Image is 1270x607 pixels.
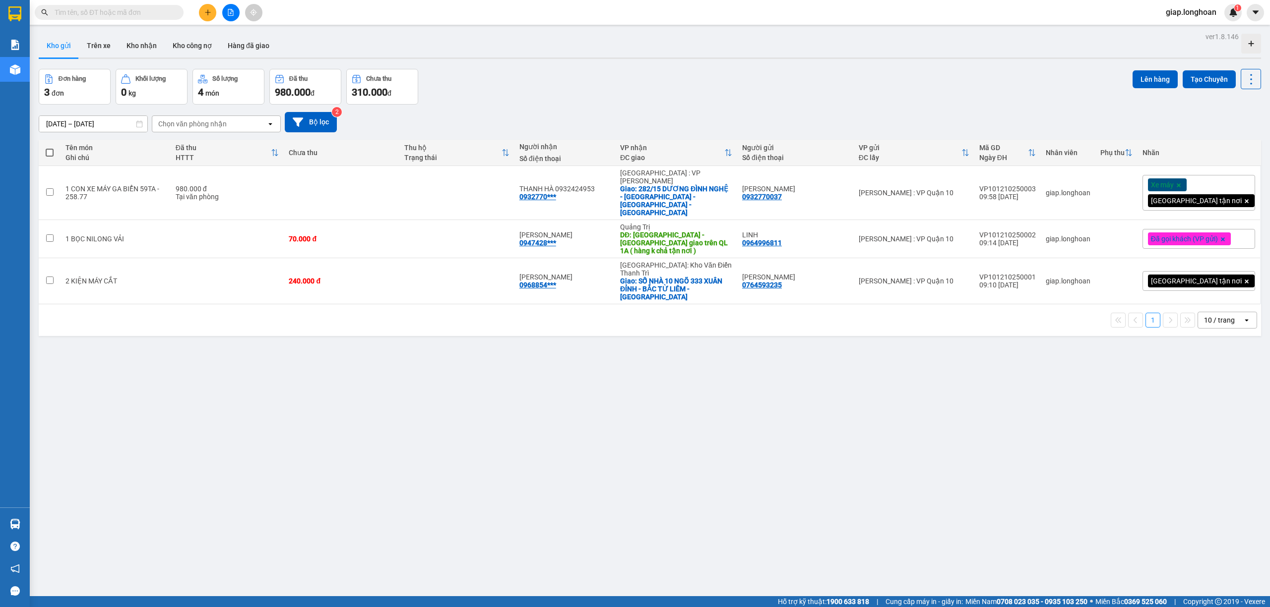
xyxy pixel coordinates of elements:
th: Toggle SortBy [171,140,284,166]
div: Người nhận [519,143,610,151]
div: giap.longhoan [1046,235,1090,243]
span: Miền Bắc [1095,596,1167,607]
sup: 1 [1234,4,1241,11]
div: VĂN HẢI [519,273,610,281]
button: Số lượng4món [192,69,264,105]
button: Khối lượng0kg [116,69,188,105]
div: 70.000 đ [289,235,394,243]
div: Ngày ĐH [979,154,1028,162]
img: solution-icon [10,40,20,50]
span: 0 [121,86,127,98]
span: đ [311,89,315,97]
th: Toggle SortBy [1095,140,1138,166]
div: Nhãn [1143,149,1255,157]
div: 0932770037 [742,193,782,201]
span: | [877,596,878,607]
button: Đã thu980.000đ [269,69,341,105]
div: 10 / trang [1204,315,1235,325]
span: đ [387,89,391,97]
span: kg [128,89,136,97]
div: Số lượng [212,75,238,82]
svg: open [266,120,274,128]
div: HTTT [176,154,271,162]
div: Giao: SỐ NHÀ 10 NGÕ 333 XUÂN ĐỈNH - BẮC TỪ LIÊM - HÀ NỘI [620,277,732,301]
strong: 1900 633 818 [826,598,869,606]
th: Toggle SortBy [615,140,737,166]
span: Xe máy [1151,180,1174,189]
div: Tạo kho hàng mới [1241,34,1261,54]
img: icon-new-feature [1229,8,1238,17]
div: LINH [742,231,849,239]
strong: 0708 023 035 - 0935 103 250 [997,598,1087,606]
div: VP gửi [859,144,961,152]
button: Kho nhận [119,34,165,57]
div: 0964996811 [742,239,782,247]
div: Tại văn phòng [176,193,279,201]
img: warehouse-icon [10,64,20,75]
button: Kho gửi [39,34,79,57]
svg: open [1243,316,1251,324]
div: VP nhận [620,144,724,152]
div: [PERSON_NAME] : VP Quận 10 [859,189,969,197]
div: Nhân viên [1046,149,1090,157]
button: plus [199,4,216,21]
div: Giao: 282/15 DƯƠNG ĐÌNH NGHỆ - AI HẢI - BẮC SƠN TRÀ - ĐÀ NẴNG [620,185,732,217]
span: | [1174,596,1176,607]
span: Cung cấp máy in - giấy in: [886,596,963,607]
span: ⚪️ [1090,600,1093,604]
div: Quảng Trị [620,223,732,231]
span: Hỗ trợ kỹ thuật: [778,596,869,607]
span: aim [250,9,257,16]
span: message [10,586,20,596]
div: 240.000 đ [289,277,394,285]
div: [GEOGRAPHIC_DATA] : VP [PERSON_NAME] [620,169,732,185]
div: Chọn văn phòng nhận [158,119,227,129]
div: DĐ: QUẢNG TRỊ - TP Đông Hà giao trên QL 1A ( hàng k chả tận nơi ) [620,231,732,255]
div: LÊ NAM [519,231,610,239]
div: Đã thu [289,75,308,82]
button: 1 [1145,313,1160,328]
div: Tên món [65,144,165,152]
div: Số điện thoại [519,155,610,163]
button: caret-down [1247,4,1264,21]
input: Tìm tên, số ĐT hoặc mã đơn [55,7,172,18]
div: [PERSON_NAME] : VP Quận 10 [859,235,969,243]
button: Lên hàng [1133,70,1178,88]
th: Toggle SortBy [399,140,514,166]
span: 980.000 [275,86,311,98]
button: Đơn hàng3đơn [39,69,111,105]
div: giap.longhoan [1046,189,1090,197]
div: VP101210250001 [979,273,1036,281]
div: Trạng thái [404,154,502,162]
span: [GEOGRAPHIC_DATA] tận nơi [1151,276,1242,285]
div: 1 CON XE MÁY GA BIỂN 59TA - 258.77 [65,185,165,201]
span: notification [10,564,20,573]
button: Kho công nợ [165,34,220,57]
div: 09:10 [DATE] [979,281,1036,289]
span: plus [204,9,211,16]
button: file-add [222,4,240,21]
div: Chưa thu [366,75,391,82]
span: món [205,89,219,97]
img: logo-vxr [8,6,21,21]
div: Số điện thoại [742,154,849,162]
span: giap.longhoan [1158,6,1224,18]
div: 2 KIỆN MÁY CẮT [65,277,165,285]
div: Khối lượng [135,75,166,82]
div: 1 BỌC NILONG VẢI [65,235,165,243]
th: Toggle SortBy [854,140,974,166]
span: 1 [1236,4,1239,11]
button: aim [245,4,262,21]
sup: 2 [332,107,342,117]
button: Tạo Chuyến [1183,70,1236,88]
strong: 0369 525 060 [1124,598,1167,606]
span: Miền Nam [965,596,1087,607]
div: anh chung [742,273,849,281]
span: file-add [227,9,234,16]
button: Hàng đã giao [220,34,277,57]
div: Đã thu [176,144,271,152]
span: search [41,9,48,16]
div: 09:14 [DATE] [979,239,1036,247]
div: [GEOGRAPHIC_DATA]: Kho Văn Điển Thanh Trì [620,261,732,277]
input: Select a date range. [39,116,147,132]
